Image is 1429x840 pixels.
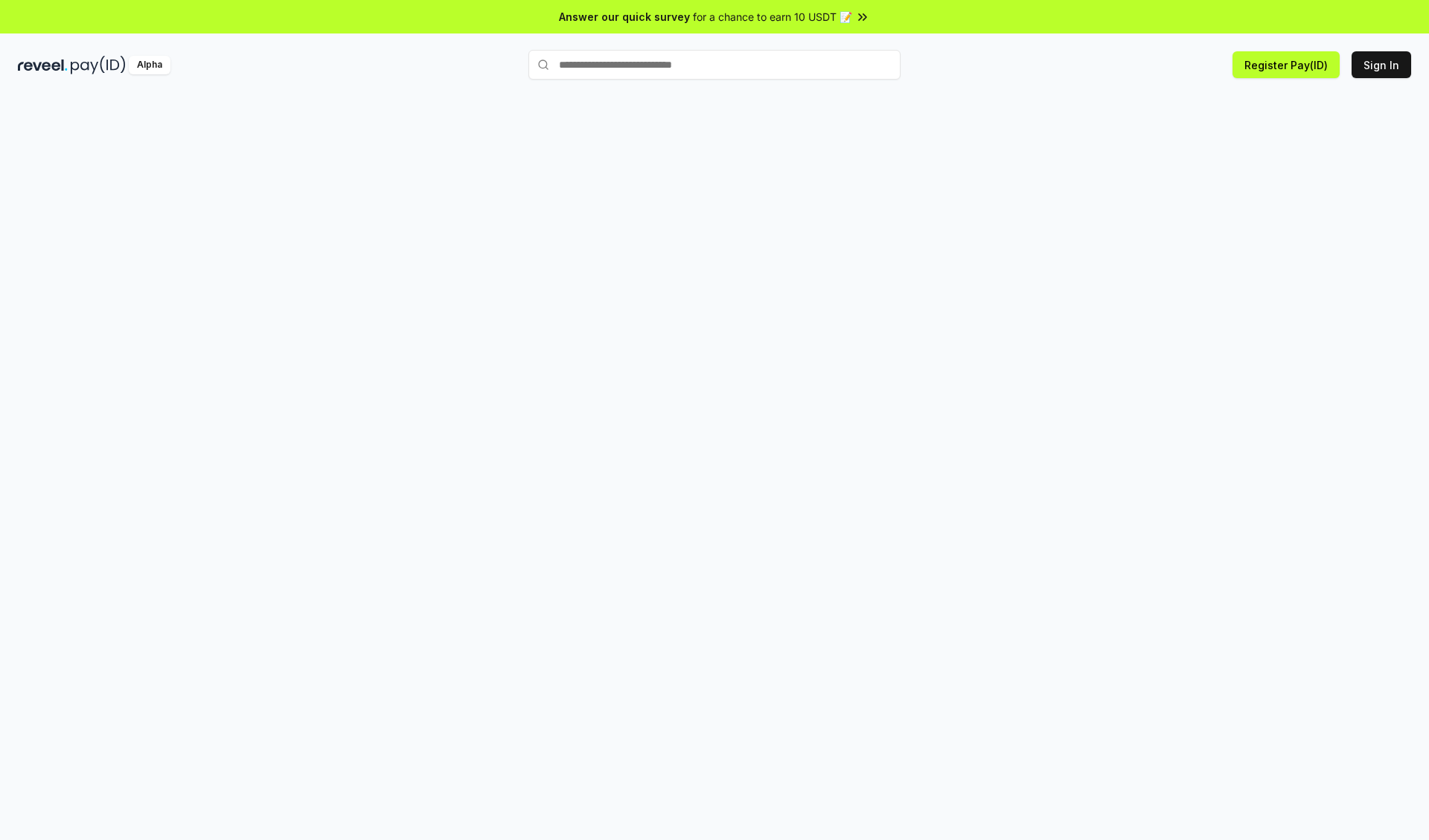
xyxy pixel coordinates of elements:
span: Answer our quick survey [559,9,690,25]
img: pay_id [71,56,126,74]
span: for a chance to earn 10 USDT 📝 [693,9,852,25]
div: Alpha [129,56,170,74]
img: reveel_dark [18,56,68,74]
button: Register Pay(ID) [1233,51,1340,78]
button: Sign In [1352,51,1411,78]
